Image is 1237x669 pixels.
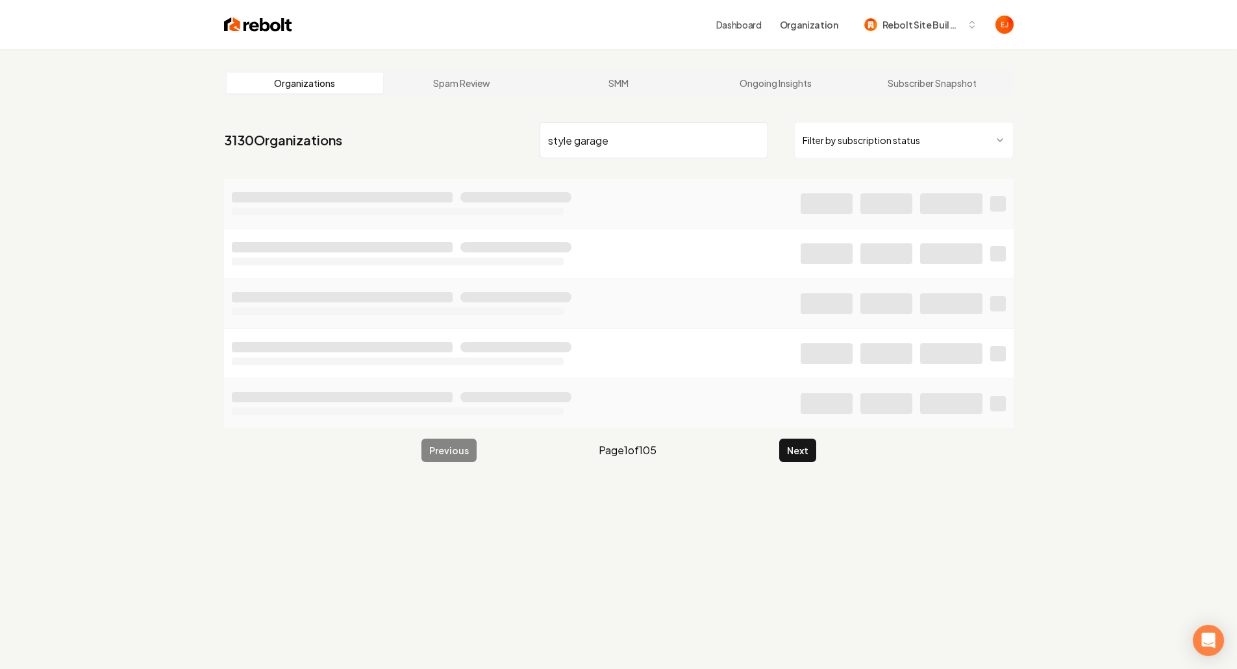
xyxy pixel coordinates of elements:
[779,439,816,462] button: Next
[716,18,762,31] a: Dashboard
[599,443,656,458] span: Page 1 of 105
[697,73,854,93] a: Ongoing Insights
[882,18,962,32] span: Rebolt Site Builder
[540,122,768,158] input: Search by name or ID
[1193,625,1224,656] div: Open Intercom Messenger
[995,16,1014,34] img: Eduard Joers
[854,73,1011,93] a: Subscriber Snapshot
[224,131,342,149] a: 3130Organizations
[864,18,877,31] img: Rebolt Site Builder
[224,16,292,34] img: Rebolt Logo
[227,73,384,93] a: Organizations
[772,13,846,36] button: Organization
[995,16,1014,34] button: Open user button
[540,73,697,93] a: SMM
[383,73,540,93] a: Spam Review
